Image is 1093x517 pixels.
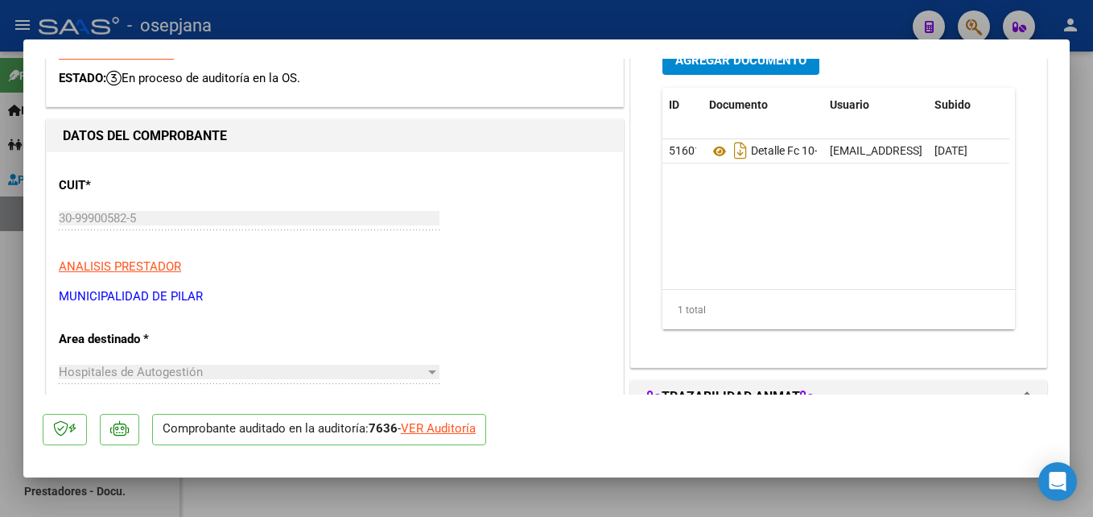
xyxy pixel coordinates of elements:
[823,88,928,122] datatable-header-cell: Usuario
[662,290,1015,330] div: 1 total
[152,414,486,445] p: Comprobante auditado en la auditoría: -
[1038,462,1077,501] div: Open Intercom Messenger
[59,365,203,379] span: Hospitales de Autogestión
[59,259,181,274] span: ANALISIS PRESTADOR
[934,98,971,111] span: Subido
[669,144,701,157] span: 51601
[106,71,300,85] span: En proceso de auditoría en la OS.
[59,287,611,306] p: MUNICIPALIDAD DE PILAR
[59,71,106,85] span: ESTADO:
[709,145,837,158] span: Detalle Fc 10-991
[662,88,703,122] datatable-header-cell: ID
[59,176,225,195] p: CUIT
[675,53,806,68] span: Agregar Documento
[1008,88,1089,122] datatable-header-cell: Acción
[631,33,1046,367] div: DOCUMENTACIÓN RESPALDATORIA
[830,98,869,111] span: Usuario
[631,381,1046,413] mat-expansion-panel-header: TRAZABILIDAD ANMAT
[401,420,476,438] div: VER Auditoría
[928,88,1008,122] datatable-header-cell: Subido
[369,421,398,436] strong: 7636
[669,98,679,111] span: ID
[662,45,819,75] button: Agregar Documento
[934,144,967,157] span: [DATE]
[730,138,751,163] i: Descargar documento
[703,88,823,122] datatable-header-cell: Documento
[63,128,227,143] strong: DATOS DEL COMPROBANTE
[59,330,225,349] p: Area destinado *
[647,387,815,407] h1: TRAZABILIDAD ANMAT
[59,47,174,61] a: VER COMPROBANTE
[709,98,768,111] span: Documento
